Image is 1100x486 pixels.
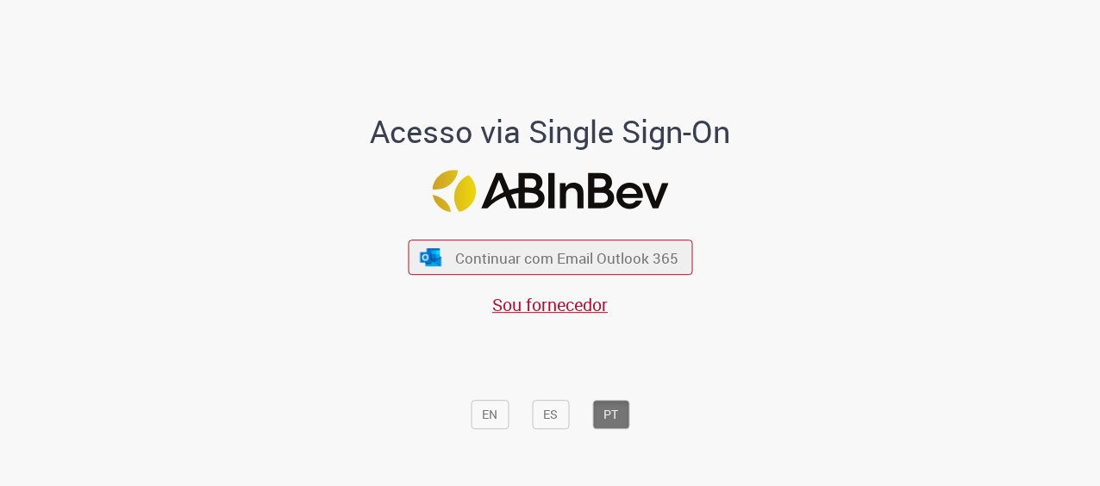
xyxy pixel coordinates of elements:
[419,248,443,266] img: ícone Azure/Microsoft 360
[311,115,790,150] h1: Acesso via Single Sign-On
[455,248,678,268] span: Continuar com Email Outlook 365
[592,400,629,429] button: PT
[408,240,692,275] button: ícone Azure/Microsoft 360 Continuar com Email Outlook 365
[492,294,608,317] a: Sou fornecedor
[432,170,668,212] img: Logo ABInBev
[471,400,509,429] button: EN
[532,400,569,429] button: ES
